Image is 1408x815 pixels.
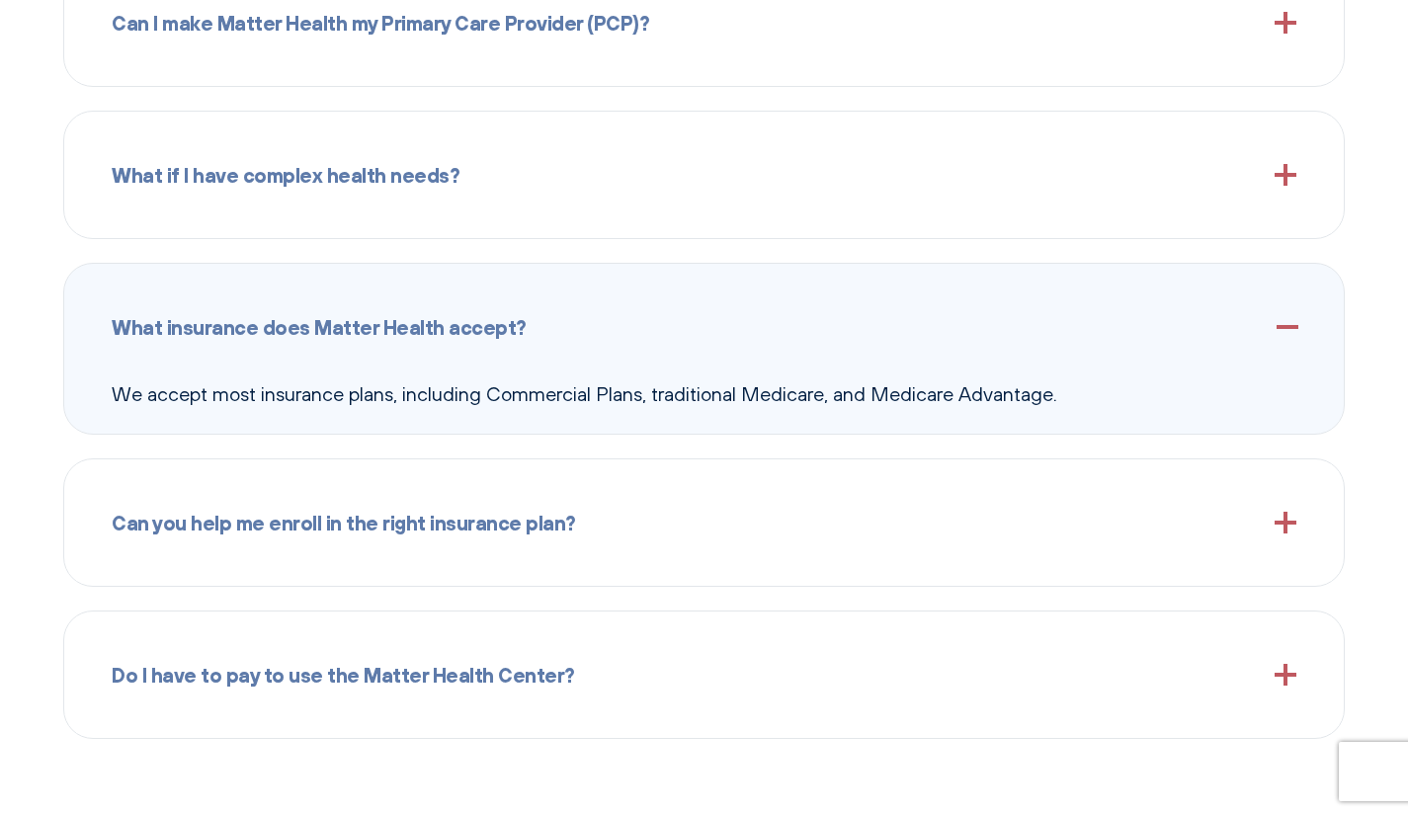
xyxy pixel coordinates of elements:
[112,7,649,39] span: Can I make Matter Health my Primary Care Provider (PCP)?
[112,311,527,343] span: What insurance does Matter Health accept?
[112,159,459,191] span: What if I have complex health needs?
[112,507,576,538] span: Can you help me enroll in the right insurance plan?
[112,378,1296,410] p: We accept most insurance plans, including Commercial Plans, traditional Medicare, and Medicare Ad...
[112,659,575,691] span: Do I have to pay to use the Matter Health Center?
